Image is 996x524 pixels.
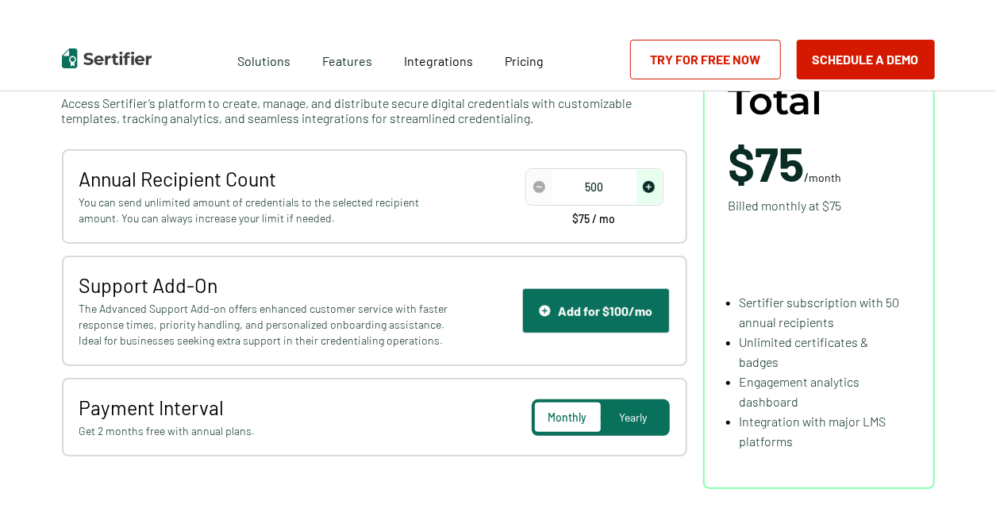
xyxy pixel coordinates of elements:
[404,49,473,69] a: Integrations
[533,181,545,193] img: Decrease Icon
[404,53,473,68] span: Integrations
[505,53,544,68] span: Pricing
[79,423,453,439] span: Get 2 months free with annual plans.
[917,448,996,524] iframe: Chat Widget
[636,170,662,204] span: increase number
[548,410,587,424] span: Monthly
[237,49,290,69] span: Solutions
[740,334,869,369] span: Unlimited certificates & badges
[79,273,453,297] span: Support Add-On
[809,171,842,184] span: month
[620,410,648,424] span: Yearly
[322,49,372,69] span: Features
[79,395,453,419] span: Payment Interval
[729,134,805,191] span: $75
[79,195,453,226] span: You can send unlimited amount of credentials to the selected recipient amount. You can always inc...
[740,414,886,449] span: Integration with major LMS platforms
[729,79,823,123] span: Total
[79,301,453,349] span: The Advanced Support Add-on offers enhanced customer service with faster response times, priority...
[527,170,552,204] span: decrease number
[630,40,781,79] a: Try for Free Now
[729,139,842,187] span: /
[729,195,842,215] span: Billed monthly at $75
[79,167,453,191] span: Annual Recipient Count
[573,214,616,225] span: $75 / mo
[522,288,670,333] button: Support IconAdd for $100/mo
[740,374,860,409] span: Engagement analytics dashboard
[643,181,655,193] img: Increase Icon
[62,48,152,68] img: Sertifier | Digital Credentialing Platform
[539,303,653,318] div: Add for $100/mo
[740,295,900,329] span: Sertifier subscription with 50 annual recipients
[62,95,687,125] span: Access Sertifier’s platform to create, manage, and distribute secure digital credentials with cus...
[505,49,544,69] a: Pricing
[539,305,551,317] img: Support Icon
